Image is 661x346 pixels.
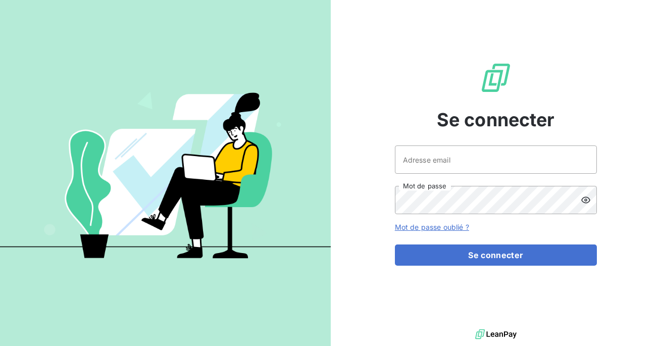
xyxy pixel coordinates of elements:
[395,244,597,266] button: Se connecter
[437,106,555,133] span: Se connecter
[395,223,469,231] a: Mot de passe oublié ?
[475,327,517,342] img: logo
[395,145,597,174] input: placeholder
[480,62,512,94] img: Logo LeanPay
